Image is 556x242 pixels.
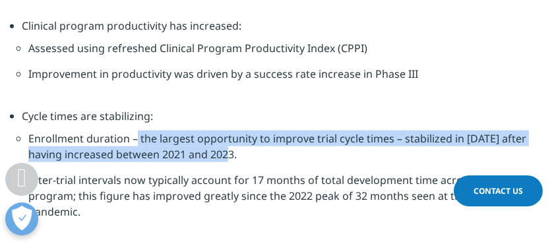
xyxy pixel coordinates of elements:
li: Clinical program productivity has increased: [22,18,546,108]
a: Contact Us [454,175,543,206]
li: Assessed using refreshed Clinical Program Productivity Index (CPPI) [28,40,540,66]
button: Open Preferences [5,202,38,235]
li: Improvement in productivity was driven by a success rate increase in Phase III [28,66,540,92]
span: Contact Us [474,185,523,197]
li: Enrollment duration – the largest opportunity to improve trial cycle times – stabilized in [DATE]... [28,131,540,172]
li: Inter-trial intervals now typically account for 17 months of total development time across an R&D... [28,172,540,229]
